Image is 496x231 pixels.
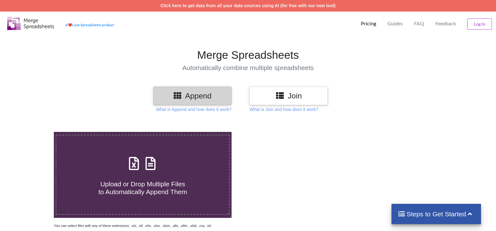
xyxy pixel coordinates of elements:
[68,23,72,27] span: heart
[435,21,456,26] span: Feedback
[387,20,403,27] p: Guides
[254,91,323,100] h3: Join
[414,20,424,27] p: FAQ
[158,91,227,100] h3: Append
[361,20,376,27] p: Pricing
[249,106,318,113] p: What is Join and how does it work?
[161,3,336,8] a: Click here to get data from all your data sources using AI (for free with our new tool)
[7,17,54,30] img: Logo.png
[98,180,187,195] span: Upload or Drop Multiple Files to Automatically Append Them
[398,210,475,218] h4: Steps to Get Started
[156,106,231,113] p: What is Append and how does it work?
[54,224,211,228] i: You can select files with any of these extensions: .xls, .xlt, .xlm, .xlsx, .xlsm, .xltx, .xltm, ...
[467,18,492,30] button: Log In
[65,23,114,27] a: AheartLove Spreadsheets product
